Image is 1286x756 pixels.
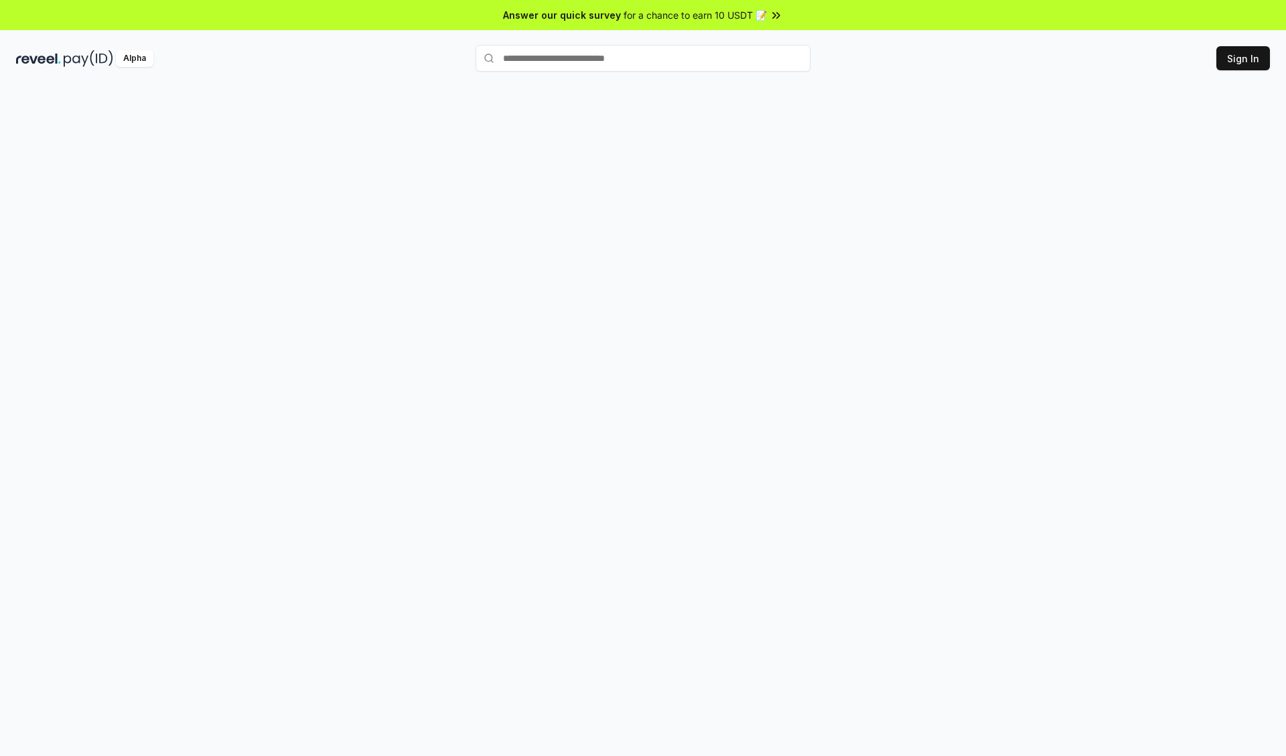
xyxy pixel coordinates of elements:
button: Sign In [1216,46,1270,70]
span: Answer our quick survey [503,8,621,22]
img: pay_id [64,50,113,67]
div: Alpha [116,50,153,67]
img: reveel_dark [16,50,61,67]
span: for a chance to earn 10 USDT 📝 [624,8,767,22]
